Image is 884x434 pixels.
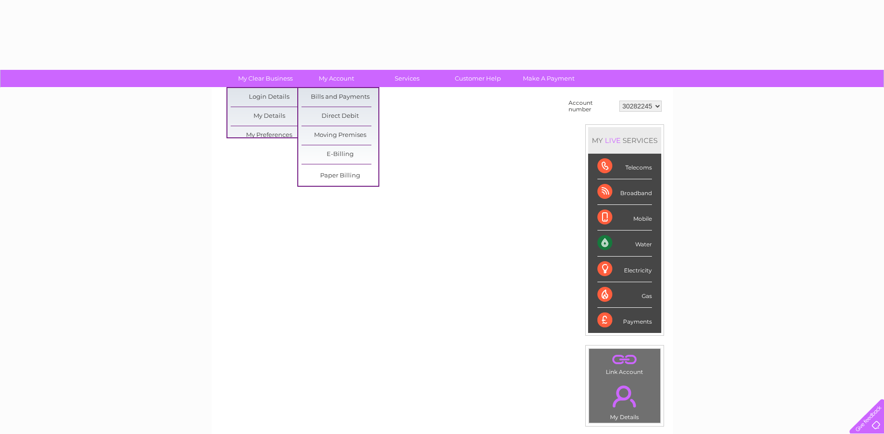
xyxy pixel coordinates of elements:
div: Water [597,231,652,256]
a: . [591,380,658,413]
a: Moving Premises [302,126,378,145]
a: Customer Help [439,70,516,87]
td: My Details [589,378,661,423]
a: My Account [298,70,375,87]
div: Telecoms [597,154,652,179]
div: Broadband [597,179,652,205]
a: Paper Billing [302,167,378,185]
div: Mobile [597,205,652,231]
a: My Details [231,107,308,126]
a: Direct Debit [302,107,378,126]
div: MY SERVICES [588,127,661,154]
a: . [591,351,658,367]
a: Login Details [231,88,308,107]
div: Electricity [597,257,652,282]
a: My Clear Business [227,70,304,87]
a: Make A Payment [510,70,587,87]
a: Services [369,70,445,87]
div: LIVE [603,136,623,145]
td: Account number [566,97,617,115]
div: Payments [597,308,652,333]
a: E-Billing [302,145,378,164]
div: Gas [597,282,652,308]
a: Bills and Payments [302,88,378,107]
a: My Preferences [231,126,308,145]
td: Link Account [589,348,661,378]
